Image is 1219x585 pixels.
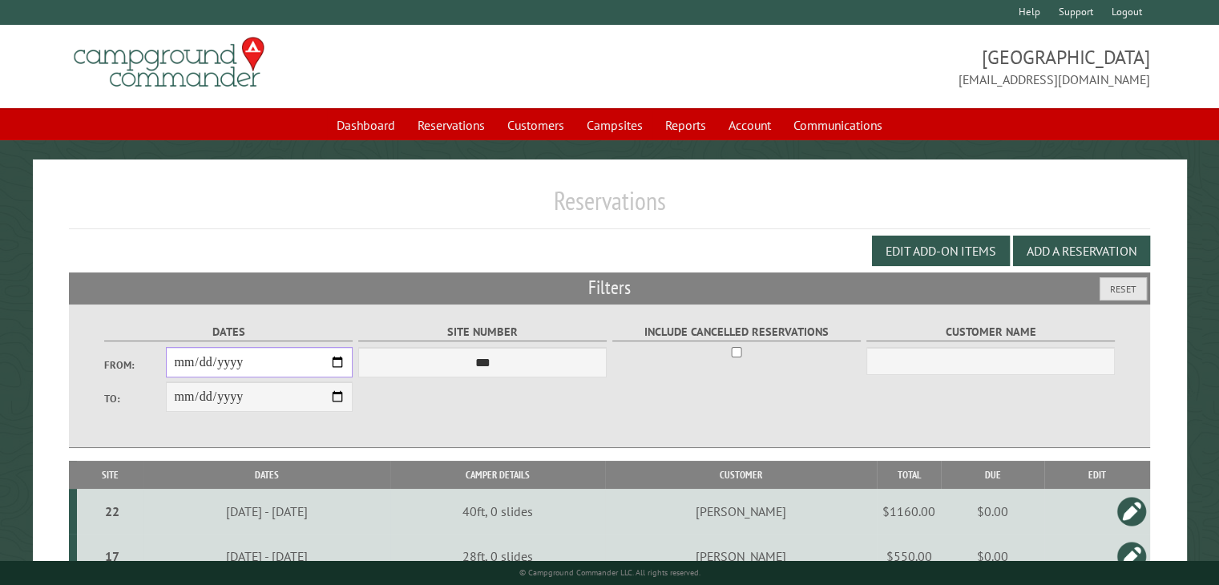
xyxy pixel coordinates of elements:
div: 22 [83,503,141,519]
a: Communications [784,110,892,140]
td: 40ft, 0 slides [390,489,605,534]
a: Dashboard [327,110,405,140]
div: 17 [83,548,141,564]
th: Due [941,461,1044,489]
td: $0.00 [941,534,1044,579]
label: Dates [104,323,353,341]
td: $0.00 [941,489,1044,534]
label: Customer Name [866,323,1116,341]
td: [PERSON_NAME] [605,489,877,534]
td: $1160.00 [877,489,941,534]
button: Reset [1100,277,1147,301]
label: From: [104,357,167,373]
div: [DATE] - [DATE] [146,503,388,519]
div: [DATE] - [DATE] [146,548,388,564]
label: Site Number [358,323,607,341]
small: © Campground Commander LLC. All rights reserved. [519,567,700,578]
th: Camper Details [390,461,605,489]
th: Edit [1044,461,1150,489]
a: Customers [498,110,574,140]
a: Account [719,110,781,140]
a: Reservations [408,110,494,140]
a: Reports [656,110,716,140]
th: Customer [605,461,877,489]
h2: Filters [69,272,1150,303]
a: Campsites [577,110,652,140]
th: Dates [143,461,390,489]
td: [PERSON_NAME] [605,534,877,579]
td: 28ft, 0 slides [390,534,605,579]
button: Add a Reservation [1013,236,1150,266]
h1: Reservations [69,185,1150,229]
td: $550.00 [877,534,941,579]
button: Edit Add-on Items [872,236,1010,266]
img: Campground Commander [69,31,269,94]
span: [GEOGRAPHIC_DATA] [EMAIL_ADDRESS][DOMAIN_NAME] [610,44,1150,89]
label: Include Cancelled Reservations [612,323,862,341]
th: Total [877,461,941,489]
label: To: [104,391,167,406]
th: Site [77,461,143,489]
